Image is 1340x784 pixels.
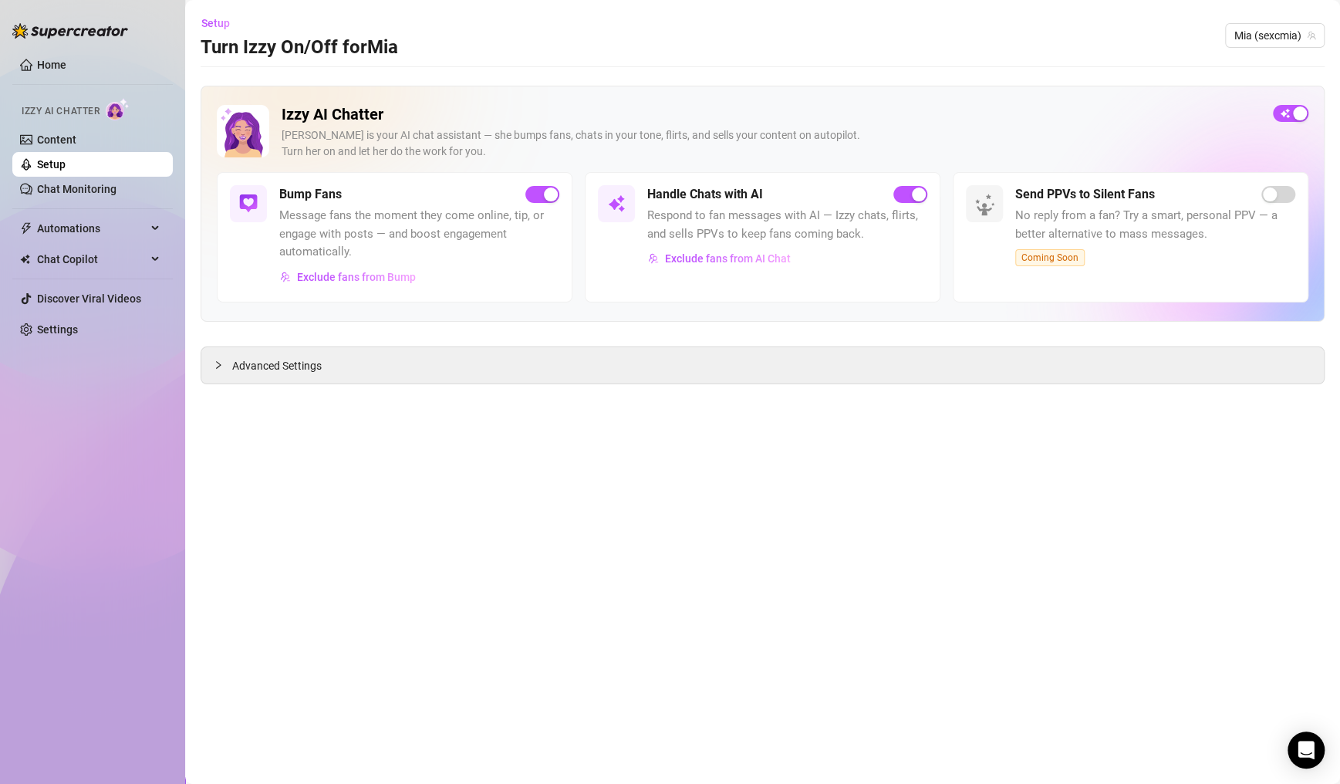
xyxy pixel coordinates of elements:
[1015,185,1155,204] h5: Send PPVs to Silent Fans
[20,254,30,265] img: Chat Copilot
[37,292,141,305] a: Discover Viral Videos
[37,133,76,146] a: Content
[12,23,128,39] img: logo-BBDzfeDw.svg
[647,207,927,243] span: Respond to fan messages with AI — Izzy chats, flirts, and sells PPVs to keep fans coming back.
[37,158,66,171] a: Setup
[647,246,792,271] button: Exclude fans from AI Chat
[280,272,291,282] img: svg%3e
[647,185,763,204] h5: Handle Chats with AI
[201,11,242,35] button: Setup
[217,105,269,157] img: Izzy AI Chatter
[37,247,147,272] span: Chat Copilot
[282,105,1261,124] h2: Izzy AI Chatter
[279,207,559,262] span: Message fans the moment they come online, tip, or engage with posts — and boost engagement automa...
[232,357,322,374] span: Advanced Settings
[1234,24,1315,47] span: Mia (sexcmia)
[282,127,1261,160] div: [PERSON_NAME] is your AI chat assistant — she bumps fans, chats in your tone, flirts, and sells y...
[214,357,232,373] div: collapsed
[1288,732,1325,769] div: Open Intercom Messenger
[214,360,223,370] span: collapsed
[106,98,130,120] img: AI Chatter
[974,194,999,218] img: silent-fans-ppv-o-N6Mmdf.svg
[22,104,100,119] span: Izzy AI Chatter
[279,185,342,204] h5: Bump Fans
[1307,31,1316,40] span: team
[1015,207,1295,243] span: No reply from a fan? Try a smart, personal PPV — a better alternative to mass messages.
[37,323,78,336] a: Settings
[20,222,32,235] span: thunderbolt
[665,252,791,265] span: Exclude fans from AI Chat
[648,253,659,264] img: svg%3e
[37,59,66,71] a: Home
[279,265,417,289] button: Exclude fans from Bump
[37,216,147,241] span: Automations
[607,194,626,213] img: svg%3e
[37,183,116,195] a: Chat Monitoring
[239,194,258,213] img: svg%3e
[201,35,398,60] h3: Turn Izzy On/Off for Mia
[1015,249,1085,266] span: Coming Soon
[297,271,416,283] span: Exclude fans from Bump
[201,17,230,29] span: Setup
